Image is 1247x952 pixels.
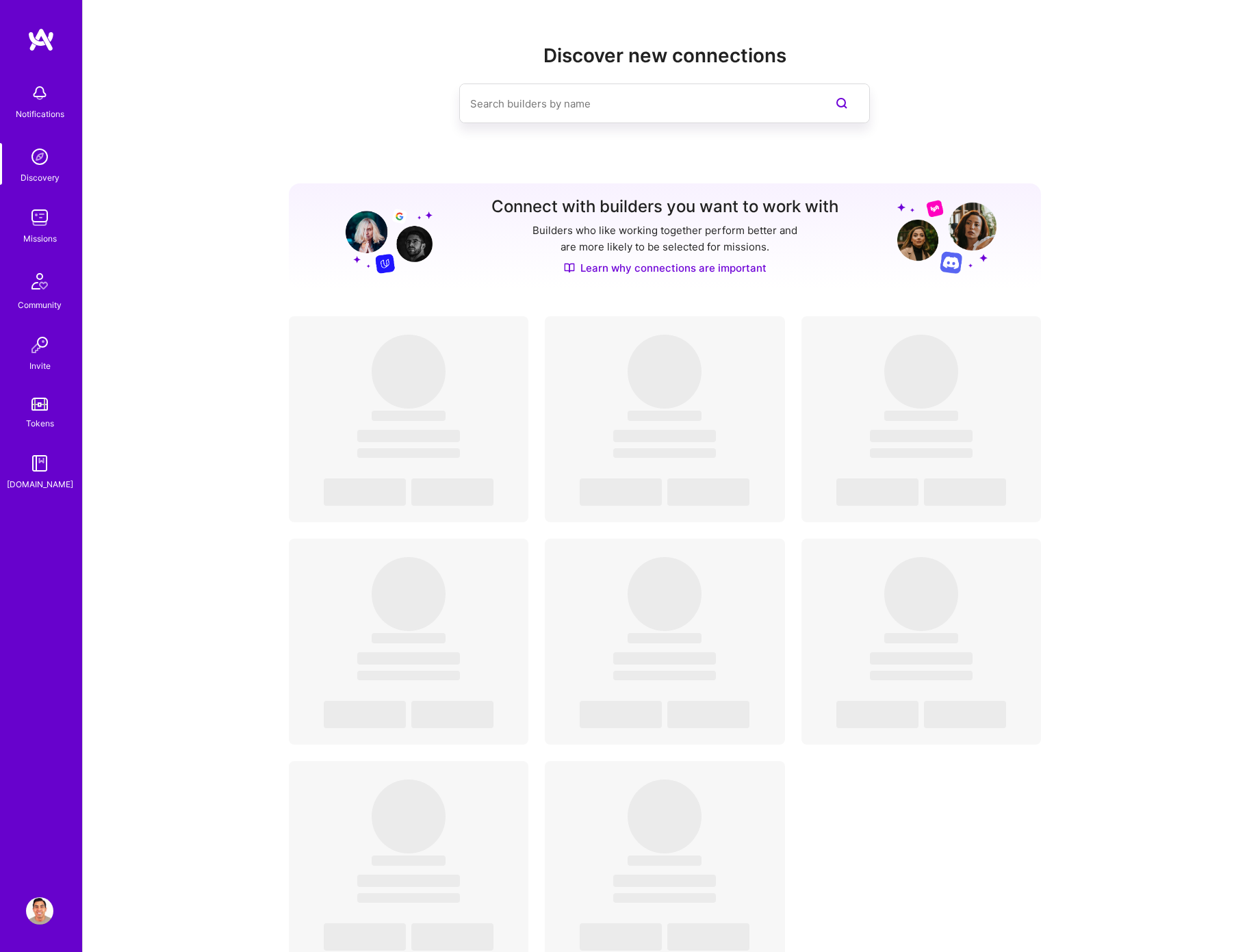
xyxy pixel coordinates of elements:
[667,923,749,951] span: ‌
[26,79,53,107] img: bell
[18,298,62,312] div: Community
[628,557,702,631] span: ‌
[23,897,57,925] a: User Avatar
[870,671,973,680] span: ‌
[884,633,958,643] span: ‌
[924,701,1006,728] span: ‌
[580,923,662,951] span: ‌
[357,430,460,442] span: ‌
[372,411,446,421] span: ‌
[27,27,55,52] img: logo
[26,450,53,477] img: guide book
[628,780,702,853] span: ‌
[870,448,973,458] span: ‌
[613,448,716,458] span: ‌
[372,557,446,631] span: ‌
[26,143,53,170] img: discovery
[613,430,716,442] span: ‌
[29,359,51,373] div: Invite
[357,448,460,458] span: ‌
[357,671,460,680] span: ‌
[372,855,446,866] span: ‌
[580,701,662,728] span: ‌
[628,855,702,866] span: ‌
[324,701,406,728] span: ‌
[870,652,973,665] span: ‌
[884,557,958,631] span: ‌
[870,430,973,442] span: ‌
[289,44,1042,67] h2: Discover new connections
[7,477,73,491] div: [DOMAIN_NAME]
[26,897,53,925] img: User Avatar
[491,197,838,217] h3: Connect with builders you want to work with
[324,478,406,506] span: ‌
[357,652,460,665] span: ‌
[667,701,749,728] span: ‌
[530,222,800,255] p: Builders who like working together perform better and are more likely to be selected for missions.
[21,170,60,185] div: Discovery
[564,261,767,275] a: Learn why connections are important
[628,335,702,409] span: ‌
[31,398,48,411] img: tokens
[411,701,493,728] span: ‌
[836,701,918,728] span: ‌
[613,893,716,903] span: ‌
[23,265,56,298] img: Community
[372,335,446,409] span: ‌
[333,198,433,274] img: Grow your network
[884,335,958,409] span: ‌
[613,652,716,665] span: ‌
[411,923,493,951] span: ‌
[580,478,662,506] span: ‌
[628,633,702,643] span: ‌
[372,633,446,643] span: ‌
[836,478,918,506] span: ‌
[628,411,702,421] span: ‌
[357,893,460,903] span: ‌
[324,923,406,951] span: ‌
[834,95,850,112] i: icon SearchPurple
[23,231,57,246] div: Missions
[667,478,749,506] span: ‌
[357,875,460,887] span: ‌
[26,204,53,231] img: teamwork
[411,478,493,506] span: ‌
[16,107,64,121] div: Notifications
[26,331,53,359] img: Invite
[884,411,958,421] span: ‌
[26,416,54,430] div: Tokens
[897,199,997,274] img: Grow your network
[564,262,575,274] img: Discover
[613,875,716,887] span: ‌
[924,478,1006,506] span: ‌
[372,780,446,853] span: ‌
[470,86,804,121] input: Search builders by name
[613,671,716,680] span: ‌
